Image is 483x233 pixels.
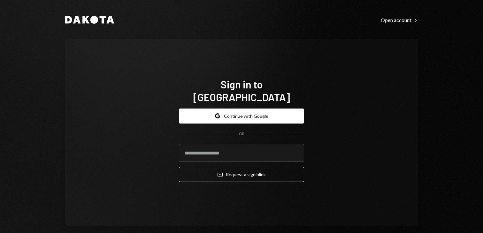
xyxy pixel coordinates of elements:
button: Continue with Google [179,109,304,124]
h1: Sign in to [GEOGRAPHIC_DATA] [179,78,304,103]
button: Request a signinlink [179,167,304,182]
div: Open account [381,17,418,23]
div: OR [239,131,244,137]
a: Open account [381,16,418,23]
